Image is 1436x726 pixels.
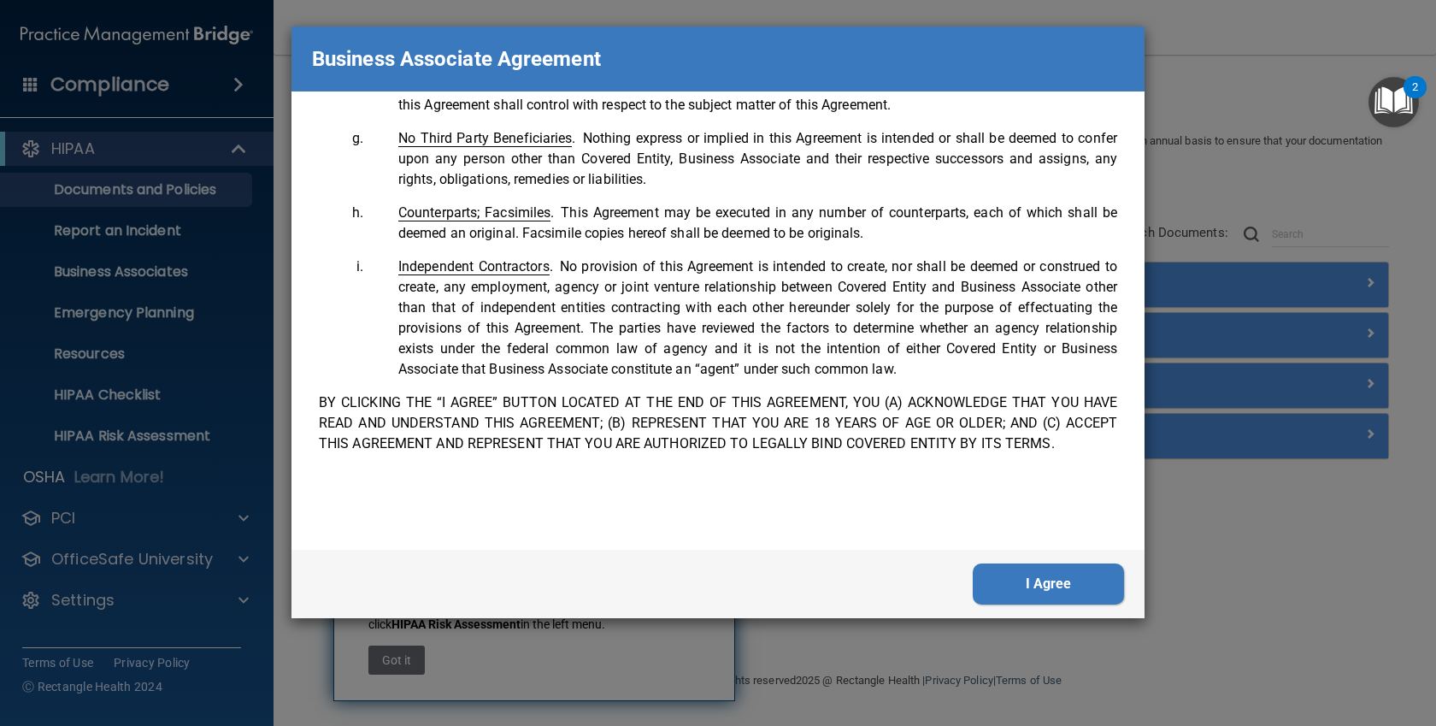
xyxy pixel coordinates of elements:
[319,393,1117,454] p: BY CLICKING THE “I AGREE” BUTTON LOCATED AT THE END OF THIS AGREEMENT, YOU (A) ACKNOWLEDGE THAT Y...
[367,128,1117,190] li: Nothing express or implied in this Agreement is intended or shall be deemed to confer upon any pe...
[398,130,576,146] span: .
[398,258,553,274] span: .
[398,130,572,147] span: No Third Party Beneficiaries
[398,204,554,221] span: .
[398,258,550,275] span: Independent Contractors
[312,40,601,78] p: Business Associate Agreement
[398,204,550,221] span: Counterparts; Facsimiles
[367,203,1117,244] li: This Agreement may be executed in any number of counterparts, each of which shall be deemed an or...
[1368,77,1419,127] button: Open Resource Center, 2 new notifications
[973,564,1124,605] button: I Agree
[367,257,1117,380] li: No provision of this Agreement is intended to create, nor shall be deemed or construed to create,...
[1412,87,1418,109] div: 2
